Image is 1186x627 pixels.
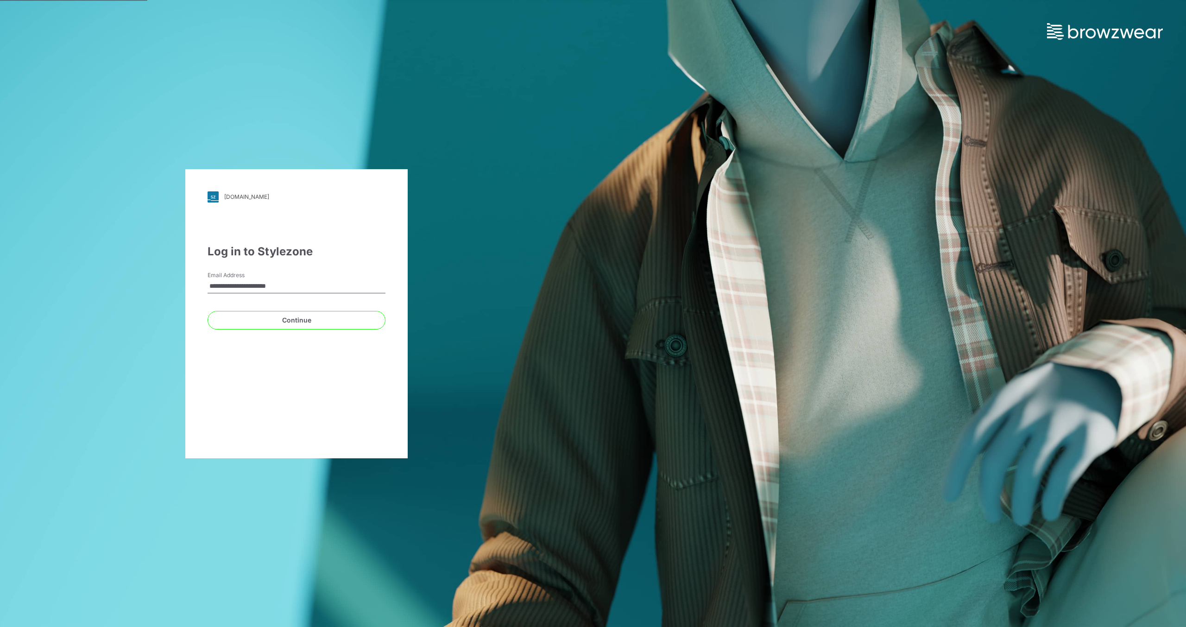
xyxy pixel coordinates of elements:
[208,191,385,203] a: [DOMAIN_NAME]
[224,193,269,200] div: [DOMAIN_NAME]
[208,311,385,329] button: Continue
[208,271,272,279] label: Email Address
[1047,23,1163,40] img: browzwear-logo.73288ffb.svg
[208,191,219,203] img: svg+xml;base64,PHN2ZyB3aWR0aD0iMjgiIGhlaWdodD0iMjgiIHZpZXdCb3g9IjAgMCAyOCAyOCIgZmlsbD0ibm9uZSIgeG...
[208,243,385,260] div: Log in to Stylezone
